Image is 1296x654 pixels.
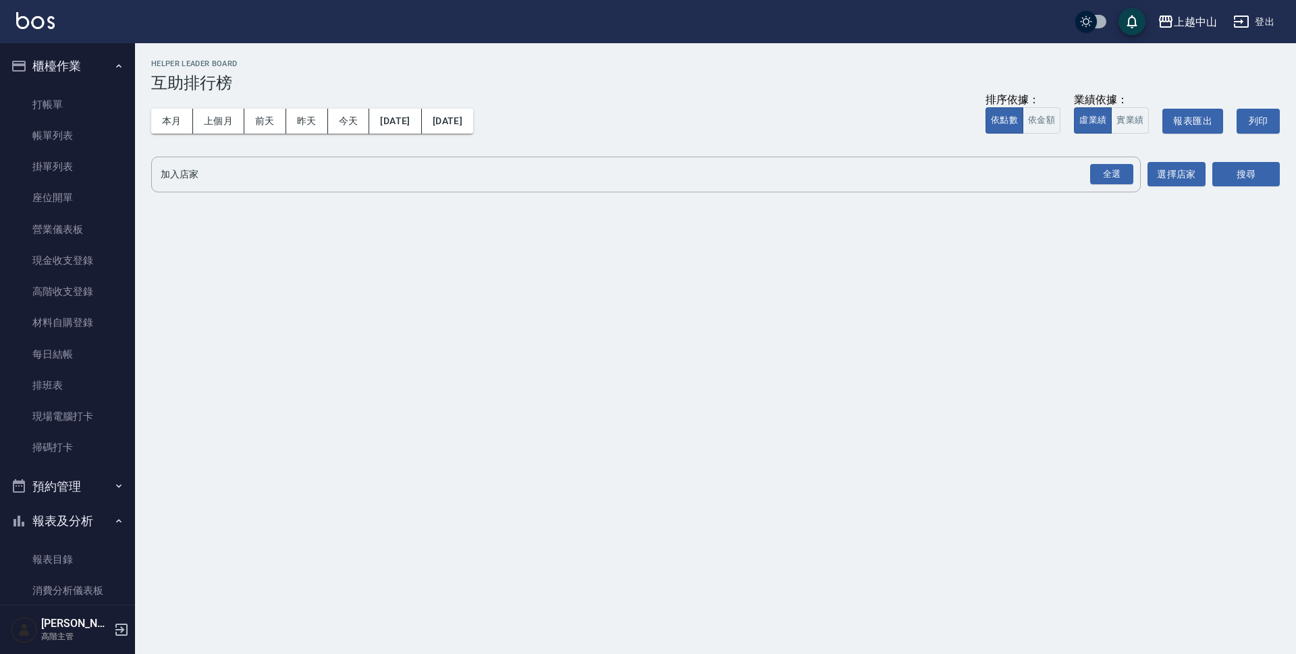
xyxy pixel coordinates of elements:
button: 選擇店家 [1147,162,1206,187]
a: 掃碼打卡 [5,432,130,463]
button: 上越中山 [1152,8,1222,36]
a: 消費分析儀表板 [5,575,130,606]
button: [DATE] [369,109,421,134]
button: 搜尋 [1212,162,1280,187]
button: 前天 [244,109,286,134]
a: 高階收支登錄 [5,276,130,307]
button: 實業績 [1111,107,1149,134]
button: 昨天 [286,109,328,134]
button: 本月 [151,109,193,134]
button: 虛業績 [1074,107,1112,134]
h3: 互助排行榜 [151,74,1280,92]
button: 依金額 [1023,107,1060,134]
button: 登出 [1228,9,1280,34]
a: 掛單列表 [5,151,130,182]
a: 帳單列表 [5,120,130,151]
button: 今天 [328,109,370,134]
h5: [PERSON_NAME] [41,617,110,630]
a: 現場電腦打卡 [5,401,130,432]
img: Person [11,616,38,643]
button: 預約管理 [5,469,130,504]
img: Logo [16,12,55,29]
a: 每日結帳 [5,339,130,370]
h2: Helper Leader Board [151,59,1280,68]
a: 座位開單 [5,182,130,213]
a: 現金收支登錄 [5,245,130,276]
button: 上個月 [193,109,244,134]
button: 報表匯出 [1162,109,1223,134]
a: 打帳單 [5,89,130,120]
button: [DATE] [422,109,473,134]
a: 報表目錄 [5,544,130,575]
a: 材料自購登錄 [5,307,130,338]
button: 櫃檯作業 [5,49,130,84]
button: Open [1087,161,1136,188]
button: save [1118,8,1145,35]
a: 排班表 [5,370,130,401]
p: 高階主管 [41,630,110,643]
a: 營業儀表板 [5,214,130,245]
div: 全選 [1090,164,1133,185]
button: 報表及分析 [5,503,130,539]
div: 業績依據： [1074,93,1149,107]
button: 列印 [1237,109,1280,134]
input: 店家名稱 [157,163,1114,186]
div: 排序依據： [986,93,1060,107]
button: 依點數 [986,107,1023,134]
div: 上越中山 [1174,13,1217,30]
